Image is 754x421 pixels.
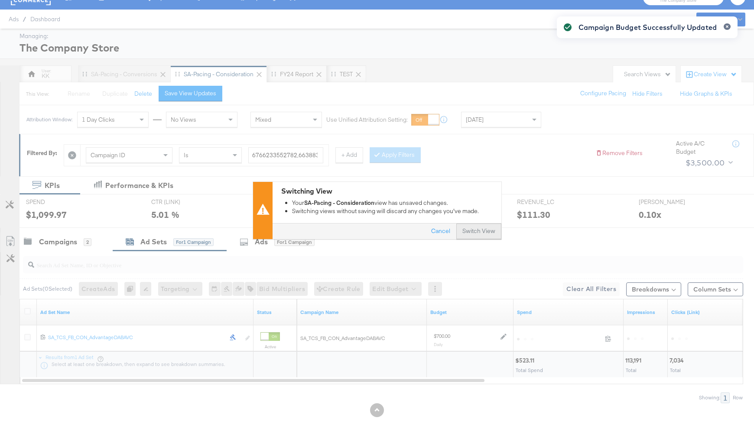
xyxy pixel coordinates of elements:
li: Your view has unsaved changes. [292,199,497,207]
li: Switching views without saving will discard any changes you've made. [292,207,497,215]
strong: SA-Pacing - Consideration [304,199,374,207]
div: Switching View [281,186,497,196]
button: Cancel [425,224,456,240]
button: Switch View [456,224,501,240]
div: Campaign Budget Successfully Updated [578,22,717,32]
